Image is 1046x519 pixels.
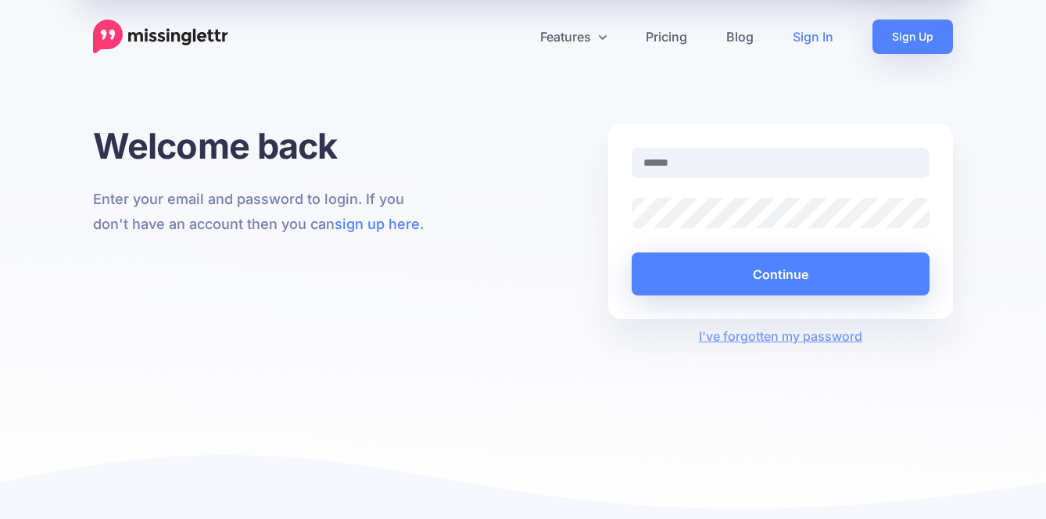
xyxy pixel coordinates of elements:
h1: Welcome back [93,124,438,167]
button: Continue [632,252,930,295]
a: Pricing [626,20,707,54]
a: sign up here [335,216,420,232]
p: Enter your email and password to login. If you don't have an account then you can . [93,187,438,237]
a: I've forgotten my password [699,328,862,344]
a: Features [521,20,626,54]
a: Sign Up [872,20,953,54]
a: Blog [707,20,773,54]
a: Sign In [773,20,853,54]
